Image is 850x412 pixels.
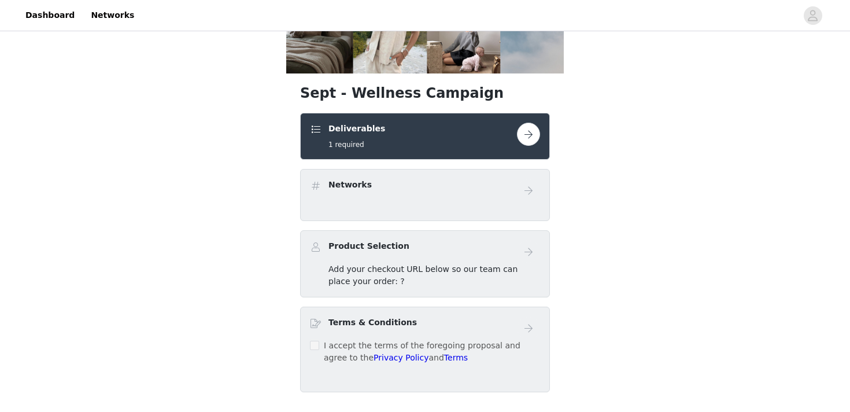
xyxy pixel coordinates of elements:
[300,113,550,160] div: Deliverables
[328,179,372,191] h4: Networks
[328,317,417,329] h4: Terms & Conditions
[444,353,468,362] a: Terms
[374,353,428,362] a: Privacy Policy
[19,2,82,28] a: Dashboard
[324,340,540,364] p: I accept the terms of the foregoing proposal and agree to the and
[300,169,550,221] div: Networks
[328,139,385,150] h5: 1 required
[328,123,385,135] h4: Deliverables
[300,83,550,104] h1: Sept - Wellness Campaign
[300,307,550,392] div: Terms & Conditions
[328,264,518,286] span: Add your checkout URL below so our team can place your order: ?
[807,6,818,25] div: avatar
[300,230,550,297] div: Product Selection
[84,2,141,28] a: Networks
[328,240,409,252] h4: Product Selection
